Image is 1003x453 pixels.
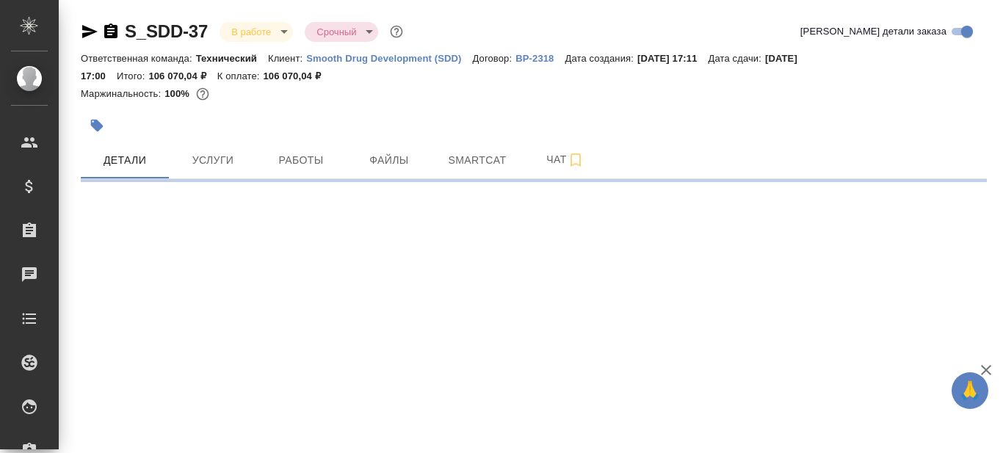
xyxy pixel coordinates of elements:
[266,151,336,170] span: Работы
[387,22,406,41] button: Доп статусы указывают на важность/срочность заказа
[306,53,472,64] p: Smooth Drug Development (SDD)
[164,88,193,99] p: 100%
[305,22,378,42] div: В работе
[312,26,361,38] button: Срочный
[952,372,988,409] button: 🙏
[90,151,160,170] span: Детали
[81,109,113,142] button: Добавить тэг
[442,151,513,170] span: Smartcat
[81,53,196,64] p: Ответственная команда:
[193,84,212,104] button: 240.00 RUB; 1122.00 KZT;
[217,70,264,81] p: К оплате:
[117,70,148,81] p: Итого:
[102,23,120,40] button: Скопировать ссылку
[81,23,98,40] button: Скопировать ссылку для ЯМессенджера
[354,151,424,170] span: Файлы
[268,53,306,64] p: Клиент:
[148,70,217,81] p: 106 070,04 ₽
[637,53,709,64] p: [DATE] 17:11
[178,151,248,170] span: Услуги
[567,151,584,169] svg: Подписаться
[473,53,516,64] p: Договор:
[957,375,982,406] span: 🙏
[196,53,268,64] p: Технический
[709,53,765,64] p: Дата сдачи:
[530,151,601,169] span: Чат
[220,22,293,42] div: В работе
[306,51,472,64] a: Smooth Drug Development (SDD)
[81,88,164,99] p: Маржинальность:
[125,21,208,41] a: S_SDD-37
[263,70,331,81] p: 106 070,04 ₽
[227,26,275,38] button: В работе
[565,53,637,64] p: Дата создания:
[800,24,946,39] span: [PERSON_NAME] детали заказа
[515,53,565,64] p: ВР-2318
[515,51,565,64] a: ВР-2318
